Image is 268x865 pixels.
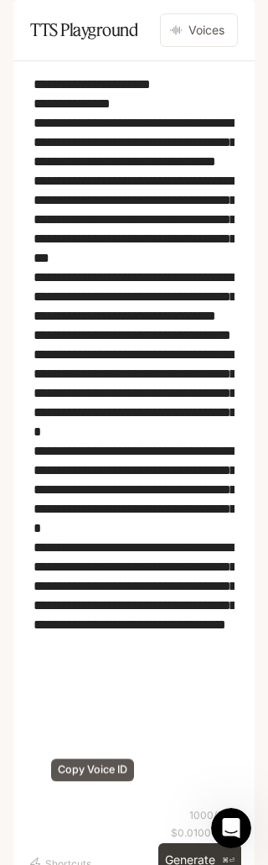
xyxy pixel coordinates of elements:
[160,13,238,47] button: Voices
[189,808,241,822] p: 1000 / 1000
[171,826,224,840] p: $ 0.010000
[211,808,251,848] iframe: Intercom live chat
[51,759,134,782] div: Copy Voice ID
[30,13,137,47] h1: TTS Playground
